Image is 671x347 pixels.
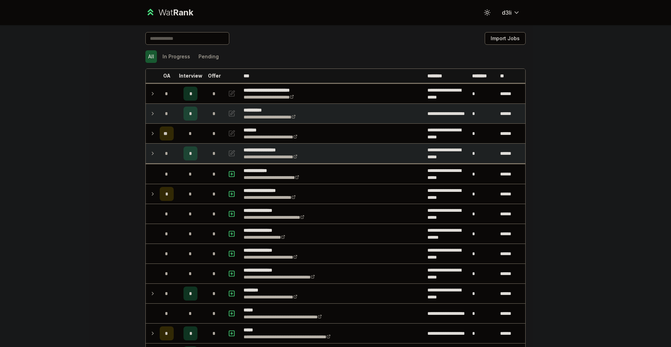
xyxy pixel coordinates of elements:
[208,72,221,79] p: Offer
[145,50,157,63] button: All
[158,7,193,18] div: Wat
[145,7,193,18] a: WatRank
[485,32,526,45] button: Import Jobs
[160,50,193,63] button: In Progress
[196,50,222,63] button: Pending
[173,7,193,17] span: Rank
[502,8,512,17] span: d3li
[163,72,171,79] p: OA
[179,72,202,79] p: Interview
[496,6,526,19] button: d3li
